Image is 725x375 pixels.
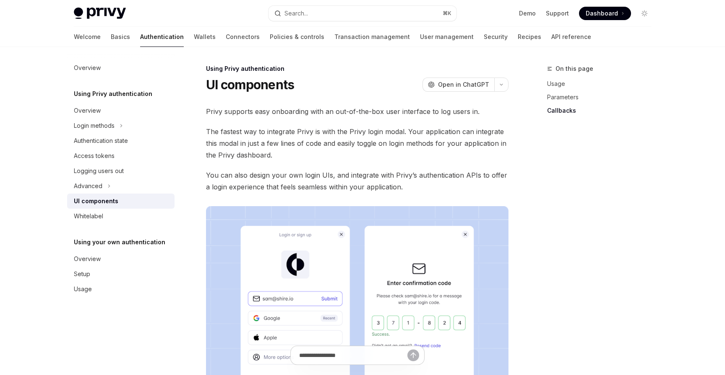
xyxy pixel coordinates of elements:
[284,8,308,18] div: Search...
[206,126,509,161] span: The fastest way to integrate Privy is with the Privy login modal. Your application can integrate ...
[420,27,474,47] a: User management
[67,60,175,75] a: Overview
[206,77,294,92] h1: UI components
[579,7,631,20] a: Dashboard
[74,284,92,294] div: Usage
[547,77,658,91] a: Usage
[111,27,130,47] a: Basics
[74,63,101,73] div: Overview
[551,27,591,47] a: API reference
[206,65,509,73] div: Using Privy authentication
[74,106,101,116] div: Overview
[334,27,410,47] a: Transaction management
[74,166,124,176] div: Logging users out
[547,91,658,104] a: Parameters
[586,9,618,18] span: Dashboard
[270,27,324,47] a: Policies & controls
[422,78,494,92] button: Open in ChatGPT
[67,282,175,297] a: Usage
[547,104,658,117] a: Callbacks
[546,9,569,18] a: Support
[226,27,260,47] a: Connectors
[67,209,175,224] a: Whitelabel
[74,211,103,221] div: Whitelabel
[518,27,541,47] a: Recipes
[555,64,593,74] span: On this page
[484,27,508,47] a: Security
[438,80,489,89] span: Open in ChatGPT
[269,6,456,21] button: Search...⌘K
[519,9,536,18] a: Demo
[74,269,90,279] div: Setup
[67,103,175,118] a: Overview
[74,27,101,47] a: Welcome
[67,148,175,163] a: Access tokens
[74,136,128,146] div: Authentication state
[67,251,175,266] a: Overview
[74,151,115,161] div: Access tokens
[407,349,419,361] button: Send message
[67,163,175,178] a: Logging users out
[74,181,102,191] div: Advanced
[67,266,175,282] a: Setup
[74,89,152,99] h5: Using Privy authentication
[74,237,165,247] h5: Using your own authentication
[74,121,115,131] div: Login methods
[638,7,651,20] button: Toggle dark mode
[443,10,451,17] span: ⌘ K
[206,169,509,193] span: You can also design your own login UIs, and integrate with Privy’s authentication APIs to offer a...
[194,27,216,47] a: Wallets
[67,194,175,209] a: UI components
[140,27,184,47] a: Authentication
[206,106,509,117] span: Privy supports easy onboarding with an out-of-the-box user interface to log users in.
[74,196,118,206] div: UI components
[74,254,101,264] div: Overview
[67,133,175,148] a: Authentication state
[74,8,126,19] img: light logo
